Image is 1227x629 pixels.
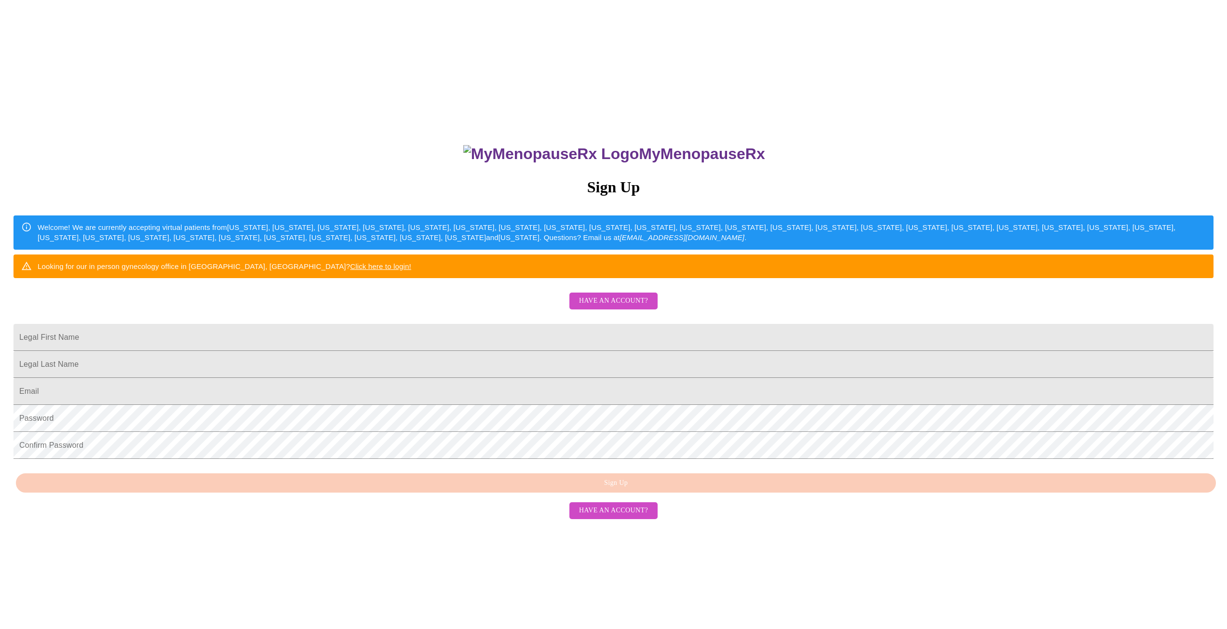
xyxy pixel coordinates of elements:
[15,145,1214,163] h3: MyMenopauseRx
[567,303,660,311] a: Have an account?
[38,218,1206,247] div: Welcome! We are currently accepting virtual patients from [US_STATE], [US_STATE], [US_STATE], [US...
[567,506,660,514] a: Have an account?
[579,505,648,517] span: Have an account?
[463,145,639,163] img: MyMenopauseRx Logo
[38,257,411,275] div: Looking for our in person gynecology office in [GEOGRAPHIC_DATA], [GEOGRAPHIC_DATA]?
[579,295,648,307] span: Have an account?
[569,502,658,519] button: Have an account?
[620,233,744,241] em: [EMAIL_ADDRESS][DOMAIN_NAME]
[569,293,658,309] button: Have an account?
[350,262,411,270] a: Click here to login!
[13,178,1214,196] h3: Sign Up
